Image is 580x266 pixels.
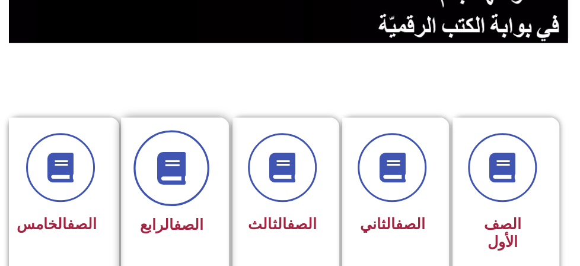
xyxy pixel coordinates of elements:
span: الثاني [359,216,425,233]
a: الصف [395,216,425,233]
span: الرابع [140,216,203,233]
span: الثالث [248,216,316,233]
a: الصف [286,216,316,233]
span: الصف الأول [484,216,521,251]
span: الخامس [17,216,97,233]
a: الصف [67,216,97,233]
a: الصف [174,216,203,233]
